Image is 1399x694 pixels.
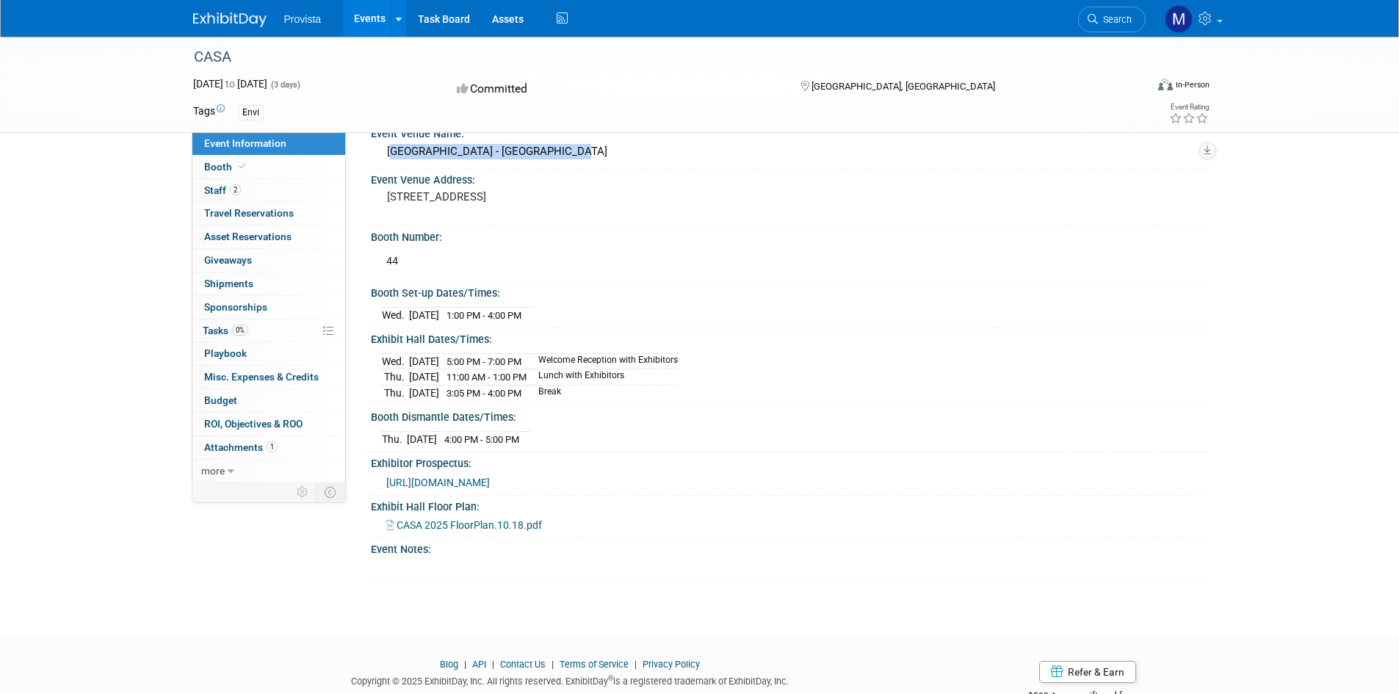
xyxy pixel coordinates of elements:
[371,496,1207,514] div: Exhibit Hall Floor Plan:
[371,452,1207,471] div: Exhibitor Prospectus:
[382,369,409,386] td: Thu.
[382,353,409,369] td: Wed.
[1078,7,1146,32] a: Search
[204,161,249,173] span: Booth
[386,477,490,488] a: [URL][DOMAIN_NAME]
[193,104,225,120] td: Tags
[376,247,1044,276] div: 44
[1098,14,1132,25] span: Search
[371,328,1207,347] div: Exhibit Hall Dates/Times:
[382,385,409,400] td: Thu.
[193,78,267,90] span: [DATE] [DATE]
[1059,76,1210,98] div: Event Format
[529,353,678,369] td: Welcome Reception with Exhibitors
[204,231,292,242] span: Asset Reservations
[548,659,557,670] span: |
[560,659,629,670] a: Terms of Service
[204,254,252,266] span: Giveaways
[387,190,703,203] pre: [STREET_ADDRESS]
[204,278,253,289] span: Shipments
[204,301,267,313] span: Sponsorships
[608,674,613,682] sup: ®
[193,671,948,688] div: Copyright © 2025 ExhibitDay, Inc. All rights reserved. ExhibitDay is a registered trademark of Ex...
[371,538,1207,557] div: Event Notes:
[201,465,225,477] span: more
[204,441,278,453] span: Attachments
[397,519,542,531] span: CASA 2025 FloorPlan.10.18.pdf
[203,325,248,336] span: Tasks
[189,44,1124,71] div: CASA
[409,307,439,322] td: [DATE]
[1175,79,1210,90] div: In-Person
[192,202,345,225] a: Travel Reservations
[284,13,322,25] span: Provista
[192,156,345,178] a: Booth
[192,272,345,295] a: Shipments
[204,418,303,430] span: ROI, Objectives & ROO
[452,76,777,102] div: Committed
[267,441,278,452] span: 1
[386,519,542,531] a: CASA 2025 FloorPlan.10.18.pdf
[371,226,1207,245] div: Booth Number:
[447,356,521,367] span: 5:00 PM - 7:00 PM
[382,431,407,447] td: Thu.
[371,282,1207,300] div: Booth Set-up Dates/Times:
[460,659,470,670] span: |
[500,659,546,670] a: Contact Us
[230,184,241,195] span: 2
[204,207,294,219] span: Travel Reservations
[192,366,345,388] a: Misc. Expenses & Credits
[232,325,248,336] span: 0%
[447,388,521,399] span: 3:05 PM - 4:00 PM
[192,132,345,155] a: Event Information
[270,80,300,90] span: (3 days)
[409,353,439,369] td: [DATE]
[1165,5,1193,33] img: Mitchell Bowman
[223,78,237,90] span: to
[1169,104,1209,111] div: Event Rating
[204,394,237,406] span: Budget
[1039,661,1136,683] a: Refer & Earn
[409,369,439,386] td: [DATE]
[238,105,264,120] div: Envi
[192,296,345,319] a: Sponsorships
[529,369,678,386] td: Lunch with Exhibitors
[192,436,345,459] a: Attachments1
[192,413,345,435] a: ROI, Objectives & ROO
[444,434,519,445] span: 4:00 PM - 5:00 PM
[204,347,247,359] span: Playbook
[643,659,700,670] a: Privacy Policy
[440,659,458,670] a: Blog
[371,406,1207,424] div: Booth Dismantle Dates/Times:
[447,372,527,383] span: 11:00 AM - 1:00 PM
[192,179,345,202] a: Staff2
[382,140,1196,163] div: [GEOGRAPHIC_DATA] - [GEOGRAPHIC_DATA]
[192,319,345,342] a: Tasks0%
[409,385,439,400] td: [DATE]
[192,460,345,482] a: more
[192,389,345,412] a: Budget
[472,659,486,670] a: API
[407,431,437,447] td: [DATE]
[447,310,521,321] span: 1:00 PM - 4:00 PM
[204,371,319,383] span: Misc. Expenses & Credits
[290,482,316,502] td: Personalize Event Tab Strip
[193,12,267,27] img: ExhibitDay
[204,184,241,196] span: Staff
[315,482,345,502] td: Toggle Event Tabs
[631,659,640,670] span: |
[488,659,498,670] span: |
[192,249,345,272] a: Giveaways
[192,225,345,248] a: Asset Reservations
[811,81,995,92] span: [GEOGRAPHIC_DATA], [GEOGRAPHIC_DATA]
[192,342,345,365] a: Playbook
[1158,79,1173,90] img: Format-Inperson.png
[529,385,678,400] td: Break
[239,162,246,170] i: Booth reservation complete
[204,137,286,149] span: Event Information
[371,169,1207,187] div: Event Venue Address:
[382,307,409,322] td: Wed.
